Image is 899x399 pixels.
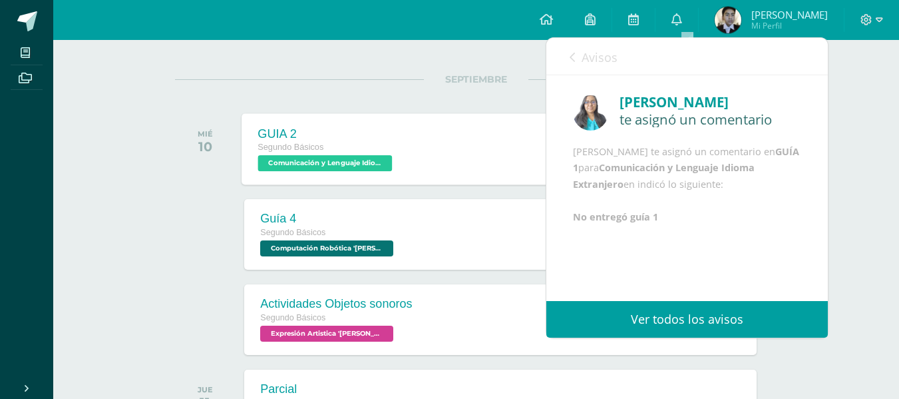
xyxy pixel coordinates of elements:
span: Mi Perfil [751,20,828,31]
span: [PERSON_NAME] [751,8,828,21]
b: Comunicación y Lenguaje Idioma Extranjero [573,161,755,190]
div: JUE [198,385,213,394]
b: No entregó guía 1 [573,210,658,223]
div: [PERSON_NAME] te asignó un comentario en para en indicó lo siguiente: [573,144,801,225]
a: Ver todos los avisos [546,301,828,338]
div: GUIA 2 [258,127,396,141]
span: Segundo Básicos [258,143,324,152]
div: Guía 4 [260,212,397,226]
div: [PERSON_NAME] [620,92,801,113]
span: Segundo Básicos [260,313,325,322]
span: Comunicación y Lenguaje Idioma Extranjero 'Newton' [258,155,393,171]
span: Expresión Artistica 'Newton' [260,326,393,342]
div: Parcial [260,382,397,396]
span: Avisos [582,49,618,65]
div: MIÉ [198,129,213,139]
span: Segundo Básicos [260,228,325,237]
div: 10 [198,139,213,155]
img: e378057103c8e9f5fc9b21591b912aad.png [573,95,608,131]
span: SEPTIEMBRE [424,73,528,85]
div: Actividades Objetos sonoros [260,297,412,311]
div: te asignó un comentario [620,112,801,127]
span: Computación Robótica 'Newton' [260,240,393,256]
img: 9974c6e91c62b05c8765a4ef3ed15a45.png [715,7,741,33]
